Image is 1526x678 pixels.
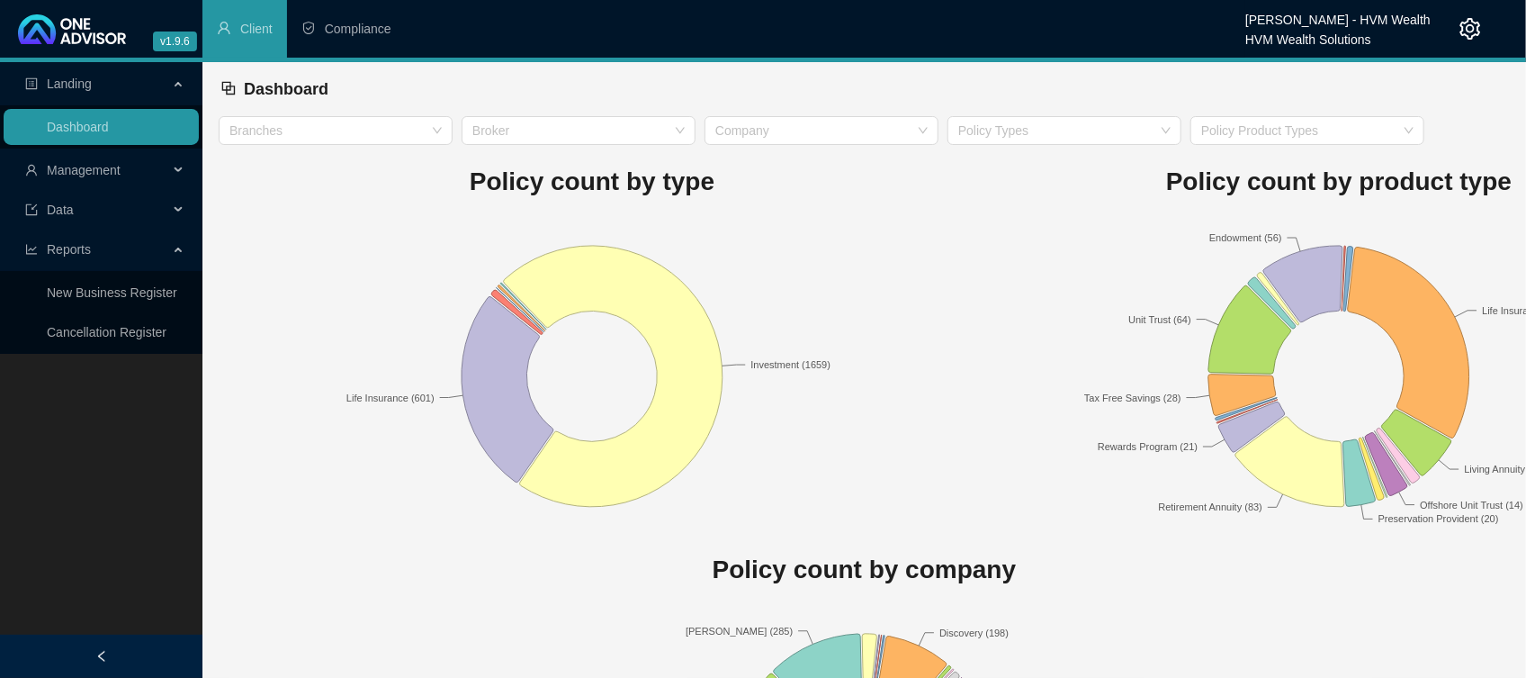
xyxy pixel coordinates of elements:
a: Dashboard [47,120,109,134]
span: block [220,80,237,96]
span: Reports [47,242,91,257]
text: Offshore Unit Trust (14) [1421,499,1524,510]
text: Preservation Provident (20) [1378,513,1499,524]
a: New Business Register [47,285,177,300]
text: Tax Free Savings (28) [1084,392,1181,402]
span: Management [47,163,121,177]
span: Compliance [325,22,391,36]
div: HVM Wealth Solutions [1245,24,1431,44]
span: Landing [47,77,92,91]
h1: Policy count by type [219,162,965,202]
span: Client [240,22,273,36]
span: Data [47,203,74,217]
span: v1.9.6 [153,32,197,51]
span: Dashboard [244,80,328,98]
text: Discovery (198) [939,628,1009,638]
span: import [25,203,38,216]
text: Life Insurance (601) [346,392,435,402]
span: profile [25,77,38,90]
text: Investment (1659) [751,359,831,370]
span: safety [301,21,316,35]
span: user [217,21,231,35]
span: setting [1459,18,1481,40]
span: left [95,650,108,663]
h1: Policy count by company [219,550,1510,590]
a: Cancellation Register [47,325,166,339]
div: [PERSON_NAME] - HVM Wealth [1245,5,1431,24]
text: Endowment (56) [1209,232,1282,243]
text: Rewards Program (21) [1098,441,1198,452]
img: 2df55531c6924b55f21c4cf5d4484680-logo-light.svg [18,14,126,44]
span: line-chart [25,243,38,256]
text: Unit Trust (64) [1128,313,1191,324]
text: Retirement Annuity (83) [1159,502,1263,512]
text: [PERSON_NAME] (285) [686,626,793,637]
span: user [25,164,38,176]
